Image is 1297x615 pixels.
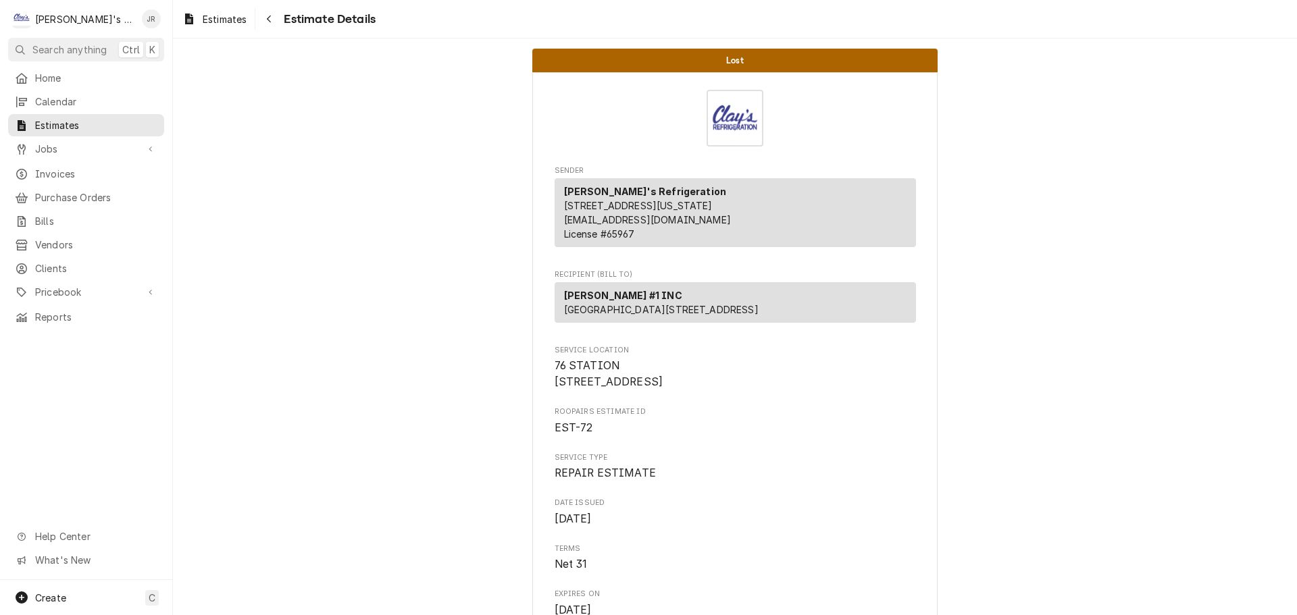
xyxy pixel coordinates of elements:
[555,512,592,525] span: [DATE]
[8,186,164,209] a: Purchase Orders
[142,9,161,28] div: Jeff Rue's Avatar
[149,591,155,605] span: C
[8,549,164,571] a: Go to What's New
[555,498,916,508] span: Date Issued
[258,8,280,30] button: Navigate back
[8,38,164,61] button: Search anythingCtrlK
[35,310,157,324] span: Reports
[555,178,916,247] div: Sender
[177,8,252,30] a: Estimates
[564,290,682,301] strong: [PERSON_NAME] #1 INC
[122,43,140,57] span: Ctrl
[555,282,916,328] div: Recipient (Bill To)
[35,12,134,26] div: [PERSON_NAME]'s Refrigeration
[35,261,157,275] span: Clients
[555,420,916,436] span: Roopairs Estimate ID
[555,359,663,388] span: 76 STATION [STREET_ADDRESS]
[149,43,155,57] span: K
[8,525,164,547] a: Go to Help Center
[555,543,916,572] div: Terms
[555,466,656,479] span: REPAIR ESTIMATE
[35,592,66,604] span: Create
[35,71,157,85] span: Home
[555,406,916,417] span: Roopairs Estimate ID
[35,167,157,181] span: Invoices
[35,95,157,109] span: Calendar
[35,214,157,228] span: Bills
[8,281,164,303] a: Go to Pricebook
[32,43,107,57] span: Search anything
[280,10,376,28] span: Estimate Details
[532,49,938,72] div: Status
[8,67,164,89] a: Home
[555,589,916,599] span: Expires On
[555,282,916,323] div: Recipient (Bill To)
[564,200,713,211] span: [STREET_ADDRESS][US_STATE]
[8,114,164,136] a: Estimates
[564,214,731,225] a: [EMAIL_ADDRESS][DOMAIN_NAME]
[8,257,164,279] a: Clients
[35,529,156,543] span: Help Center
[555,452,916,463] span: Service Type
[555,556,916,572] span: Terms
[555,452,916,481] div: Service Type
[555,465,916,481] span: Service Type
[35,238,157,252] span: Vendors
[555,358,916,390] span: Service Location
[555,345,916,356] span: Service Location
[35,190,157,205] span: Purchase Orders
[555,421,593,434] span: EST-72
[8,138,164,160] a: Go to Jobs
[8,306,164,328] a: Reports
[555,345,916,390] div: Service Location
[726,56,744,65] span: Lost
[707,90,763,146] img: Logo
[8,210,164,232] a: Bills
[555,269,916,329] div: Estimate Recipient
[35,553,156,567] span: What's New
[555,165,916,253] div: Estimate Sender
[12,9,31,28] div: Clay's Refrigeration's Avatar
[555,558,588,570] span: Net 31
[555,406,916,435] div: Roopairs Estimate ID
[555,178,916,252] div: Sender
[35,142,137,156] span: Jobs
[555,511,916,527] span: Date Issued
[12,9,31,28] div: C
[35,285,137,299] span: Pricebook
[555,543,916,554] span: Terms
[555,269,916,280] span: Recipient (Bill To)
[564,186,727,197] strong: [PERSON_NAME]'s Refrigeration
[555,165,916,176] span: Sender
[142,9,161,28] div: JR
[564,304,759,315] span: [GEOGRAPHIC_DATA][STREET_ADDRESS]
[564,228,634,240] span: License # 65967
[35,118,157,132] span: Estimates
[8,163,164,185] a: Invoices
[8,234,164,256] a: Vendors
[203,12,247,26] span: Estimates
[555,498,916,527] div: Date Issued
[8,90,164,113] a: Calendar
